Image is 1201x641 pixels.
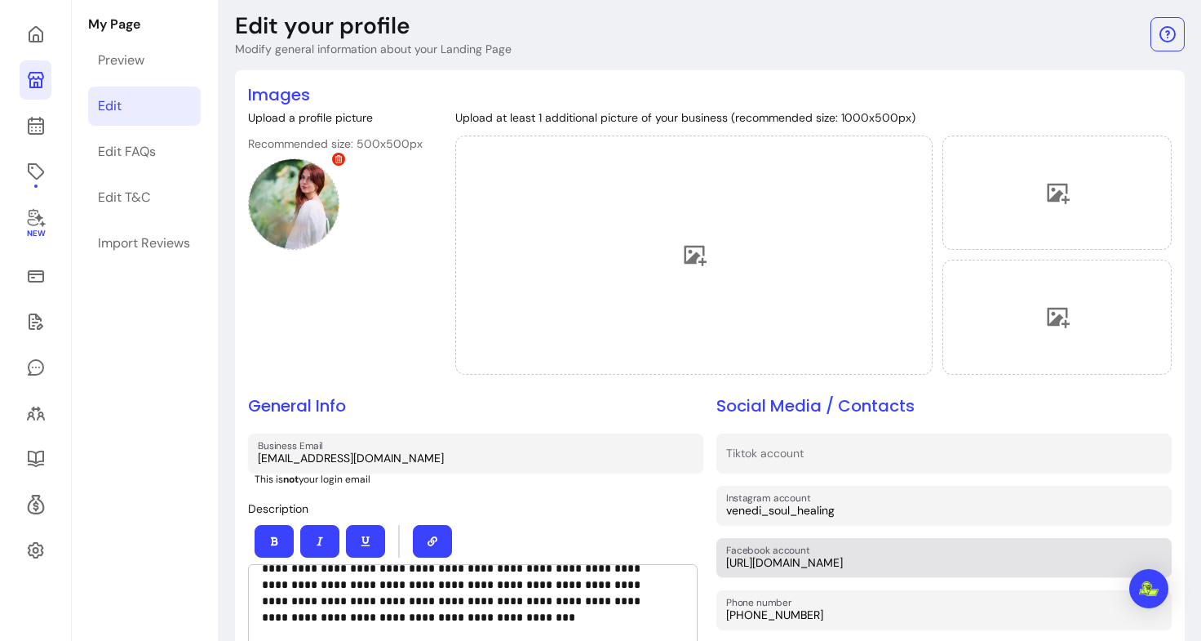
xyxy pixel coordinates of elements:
a: My Messages [20,348,51,387]
input: Business Email [258,450,694,466]
label: Instagram account [726,491,816,505]
a: Settings [20,531,51,570]
div: Profile picture [248,158,339,250]
p: Upload at least 1 additional picture of your business (recommended size: 1000x500px) [455,109,1172,126]
a: Calendar [20,106,51,145]
input: Facebook account [726,554,1162,571]
input: Instagram account [726,502,1162,519]
a: My Page [20,60,51,100]
div: Edit T&C [98,188,150,207]
a: Edit FAQs [88,132,201,171]
a: Resources [20,439,51,479]
p: Recommended size: 500x500px [248,136,423,152]
a: Preview [88,41,201,80]
p: Edit your profile [235,11,410,41]
p: Modify general information about your Landing Page [235,41,512,57]
b: not [283,473,299,486]
a: New [20,198,51,250]
h2: Social Media / Contacts [716,394,1172,417]
span: New [26,229,44,239]
a: Edit T&C [88,178,201,217]
h2: General Info [248,394,703,417]
a: Refer & Earn [20,485,51,524]
label: Business Email [258,438,329,452]
a: Edit [88,87,201,126]
div: Preview [98,51,144,70]
p: Upload a profile picture [248,109,423,126]
div: Edit [98,96,122,116]
a: Home [20,15,51,54]
h2: Images [248,83,1172,106]
div: Open Intercom Messenger [1129,569,1168,608]
input: Tiktok account [726,450,1162,466]
span: Description [248,501,308,516]
a: Waivers [20,302,51,341]
label: Phone number [726,595,797,609]
a: Sales [20,256,51,296]
input: Phone number [726,607,1162,623]
p: This is your login email [255,473,703,486]
a: Import Reviews [88,224,201,263]
a: Offerings [20,152,51,191]
div: Import Reviews [98,234,190,253]
p: My Page [88,15,201,34]
label: Facebook account [726,543,815,557]
img: https://d22cr2pskkweo8.cloudfront.net/7e27ad3a-94e1-4966-9715-0baaa4f9e34c [249,159,339,249]
a: Clients [20,394,51,433]
div: Edit FAQs [98,142,156,162]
